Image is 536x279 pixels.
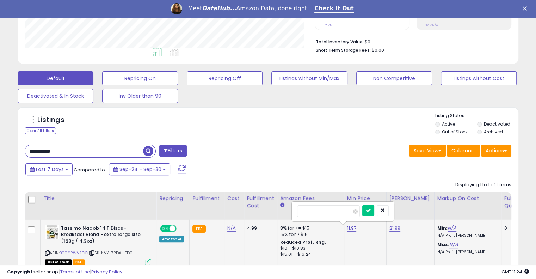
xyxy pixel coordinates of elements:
strong: Copyright [7,268,33,275]
span: Sep-24 - Sep-30 [119,166,161,173]
img: Profile image for Georgie [171,3,182,14]
span: All listings that are currently out of stock and unavailable for purchase on Amazon [45,259,72,265]
a: 11.97 [347,225,357,232]
button: Repricing Off [187,71,263,85]
label: Archived [483,129,503,135]
div: Clear All Filters [25,127,56,134]
div: seller snap | | [7,269,122,275]
th: The percentage added to the cost of goods (COGS) that forms the calculator for Min & Max prices. [434,192,501,220]
div: 4.99 [247,225,272,231]
b: Reduced Prof. Rng. [280,239,326,245]
span: 2025-10-8 11:24 GMT [501,268,529,275]
button: Last 7 Days [25,163,73,175]
span: ON [161,225,170,231]
div: Close [523,6,530,11]
a: 21.99 [389,225,401,232]
b: Total Inventory Value: [316,39,364,45]
small: Prev: N/A [424,23,438,27]
div: $10 - $10.83 [280,245,339,251]
div: 0 [504,225,526,231]
button: Inv Older than 90 [102,89,178,103]
p: N/A Profit [PERSON_NAME] [437,233,496,238]
div: 8% for <= $15 [280,225,339,231]
span: Columns [451,147,474,154]
b: Tassimo Nabob 14 T Discs - Breakfast Blend - extra large size (123g / 4.3oz) [61,225,147,247]
div: Markup on Cost [437,195,498,202]
a: N/A [227,225,236,232]
button: Default [18,71,93,85]
button: Actions [481,145,511,157]
div: Fulfillable Quantity [504,195,529,210]
div: Fulfillment [192,195,221,202]
img: 51BaOQ0pjlL._SL40_.jpg [45,225,59,239]
a: Privacy Policy [91,268,122,275]
span: Last 7 Days [36,166,64,173]
a: Terms of Use [60,268,90,275]
p: Listing States: [435,113,518,119]
button: Save View [409,145,446,157]
div: Amazon Fees [280,195,341,202]
h5: Listings [37,115,64,125]
button: Repricing On [102,71,178,85]
div: Cost [227,195,241,202]
span: Compared to: [74,166,106,173]
div: Fulfillment Cost [247,195,274,210]
button: Non Competitive [356,71,432,85]
a: B006RWVZCC [60,250,88,256]
button: Columns [447,145,480,157]
div: Amazon AI [159,236,184,242]
div: Title [43,195,153,202]
b: Min: [437,225,448,231]
small: Amazon Fees. [280,202,284,208]
button: Listings without Min/Max [271,71,347,85]
div: [PERSON_NAME] [389,195,431,202]
p: N/A Profit [PERSON_NAME] [437,250,496,255]
div: ASIN: [45,225,151,264]
span: $0.00 [372,47,384,54]
small: Prev: 0 [322,23,332,27]
li: $0 [316,37,506,46]
a: N/A [448,225,456,232]
div: Meet Amazon Data, done right. [188,5,309,12]
div: Displaying 1 to 1 of 1 items [455,182,511,188]
div: Repricing [159,195,186,202]
a: N/A [449,241,458,248]
div: $15.01 - $16.24 [280,251,339,257]
b: Short Term Storage Fees: [316,47,371,53]
a: Check It Out [314,5,354,13]
b: Max: [437,241,450,248]
label: Deactivated [483,121,510,127]
span: FBA [73,259,85,265]
div: 15% for > $15 [280,231,339,238]
small: FBA [192,225,205,233]
span: | SKU: VY-72DX-LTD0 [89,250,133,256]
span: OFF [175,225,187,231]
label: Out of Stock [442,129,468,135]
label: Active [442,121,455,127]
button: Deactivated & In Stock [18,89,93,103]
i: DataHub... [202,5,236,12]
button: Listings without Cost [441,71,517,85]
button: Sep-24 - Sep-30 [109,163,170,175]
button: Filters [159,145,187,157]
div: Min Price [347,195,383,202]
